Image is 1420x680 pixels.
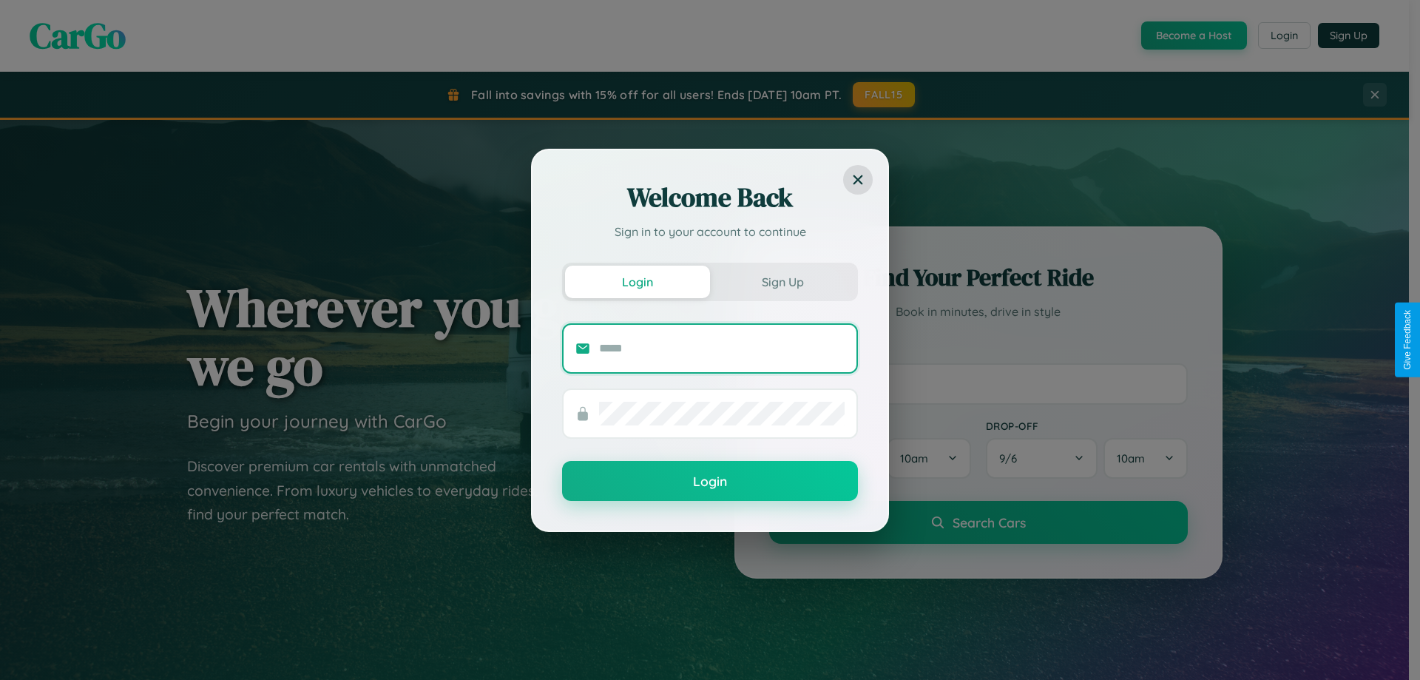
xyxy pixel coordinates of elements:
[710,266,855,298] button: Sign Up
[1402,310,1413,370] div: Give Feedback
[562,223,858,240] p: Sign in to your account to continue
[565,266,710,298] button: Login
[562,180,858,215] h2: Welcome Back
[562,461,858,501] button: Login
